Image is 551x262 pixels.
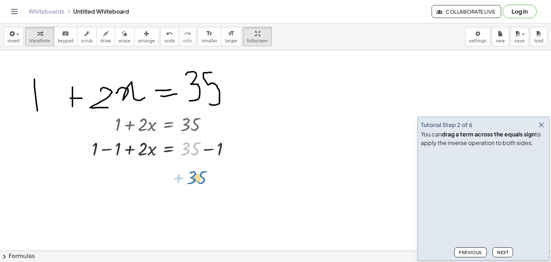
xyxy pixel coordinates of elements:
[138,38,155,43] span: arrange
[77,27,97,46] button: scrub
[198,27,221,46] button: format_sizesmaller
[442,130,535,138] b: drag a term across the equals sign
[228,29,235,38] i: format_size
[202,38,217,43] span: smaller
[454,247,487,257] button: Previous
[514,38,524,43] span: save
[510,27,529,46] button: save
[183,38,192,43] span: redo
[164,38,175,43] span: undo
[492,27,509,46] button: new
[54,27,77,46] button: keyboardkeypad
[114,27,134,46] button: erase
[469,38,486,43] span: settings
[221,27,241,46] button: format_sizelarger
[29,38,50,43] span: transform
[438,8,495,15] span: Collaborate Live
[62,29,69,38] i: keyboard
[465,27,490,46] button: settings
[9,6,20,17] button: Toggle navigation
[247,38,268,43] span: fullscreen
[184,29,191,38] i: redo
[243,27,272,46] button: fullscreen
[25,27,54,46] button: transform
[432,5,501,18] button: Collaborate Live
[8,38,20,43] span: insert
[134,27,159,46] button: arrange
[421,130,546,147] div: You can to apply the inverse operation to both sides.
[96,27,115,46] button: draw
[503,5,537,18] button: Log in
[496,38,505,43] span: new
[29,8,65,15] a: Whiteboards
[530,27,547,46] button: load
[58,38,74,43] span: keypad
[459,250,482,255] span: Previous
[4,27,24,46] button: insert
[421,121,472,129] div: Tutorial Step 2 of 6
[179,27,196,46] button: redoredo
[160,27,179,46] button: undoundo
[100,38,111,43] span: draw
[534,38,543,43] span: load
[166,29,173,38] i: undo
[225,38,237,43] span: larger
[81,38,93,43] span: scrub
[497,250,508,255] span: Next
[118,38,130,43] span: erase
[493,247,513,257] button: Next
[206,29,213,38] i: format_size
